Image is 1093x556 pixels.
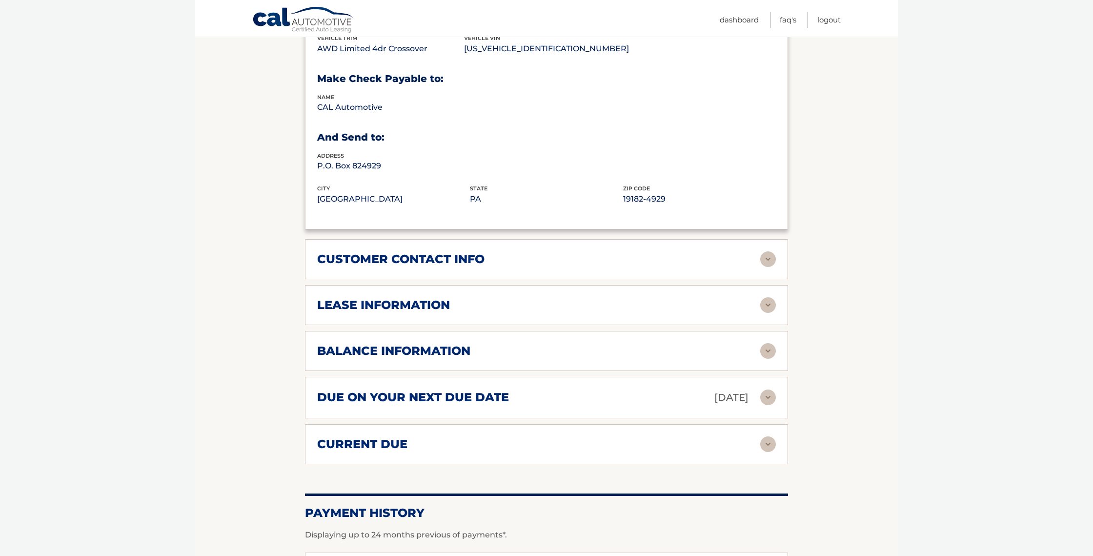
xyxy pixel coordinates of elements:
[317,252,485,267] h2: customer contact info
[623,185,650,192] span: zip code
[317,101,470,114] p: CAL Automotive
[305,506,788,520] h2: Payment History
[317,185,330,192] span: city
[317,42,464,56] p: AWD Limited 4dr Crossover
[714,389,749,406] p: [DATE]
[317,437,407,452] h2: current due
[760,297,776,313] img: accordion-rest.svg
[252,6,355,35] a: Cal Automotive
[760,343,776,359] img: accordion-rest.svg
[623,192,776,206] p: 19182-4929
[780,12,796,28] a: FAQ's
[317,35,358,41] span: vehicle trim
[317,298,450,312] h2: lease information
[760,390,776,405] img: accordion-rest.svg
[317,152,344,159] span: address
[305,529,788,541] p: Displaying up to 24 months previous of payments*.
[317,159,470,173] p: P.O. Box 824929
[317,73,776,85] h3: Make Check Payable to:
[470,185,487,192] span: state
[317,131,776,144] h3: And Send to:
[317,94,334,101] span: name
[317,344,470,358] h2: balance information
[817,12,841,28] a: Logout
[317,390,509,405] h2: due on your next due date
[317,192,470,206] p: [GEOGRAPHIC_DATA]
[464,35,500,41] span: vehicle vin
[720,12,759,28] a: Dashboard
[760,436,776,452] img: accordion-rest.svg
[470,192,623,206] p: PA
[464,42,629,56] p: [US_VEHICLE_IDENTIFICATION_NUMBER]
[760,251,776,267] img: accordion-rest.svg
